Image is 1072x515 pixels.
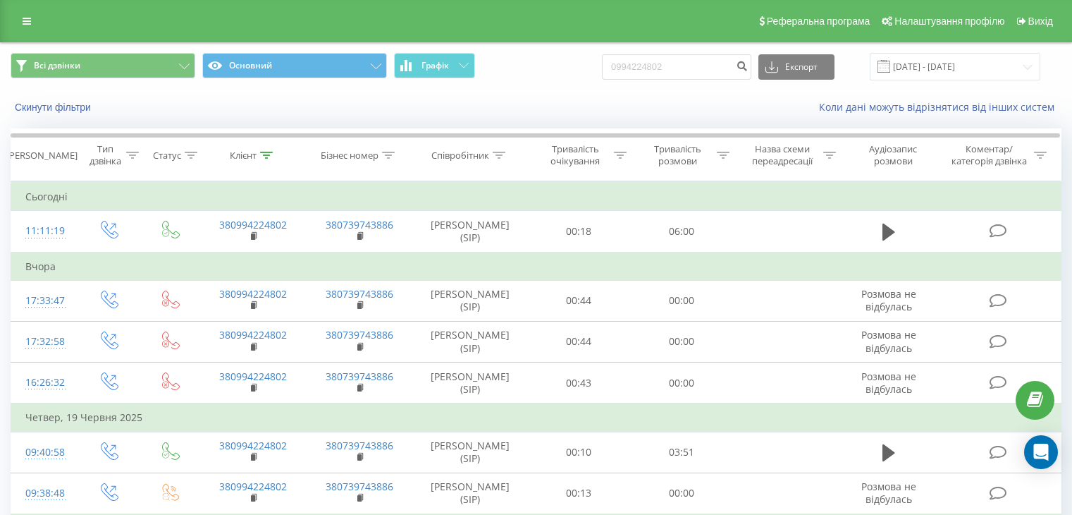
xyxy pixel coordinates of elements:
[34,60,80,71] span: Всі дзвінки
[25,480,63,507] div: 09:38:48
[413,280,528,321] td: [PERSON_NAME] (SIP)
[219,218,287,231] a: 380994224802
[528,280,630,321] td: 00:44
[413,211,528,253] td: [PERSON_NAME] (SIP)
[11,253,1061,281] td: Вчора
[861,287,916,313] span: Розмова не відбулась
[326,480,393,493] a: 380739743886
[25,217,63,245] div: 11:11:19
[11,101,98,114] button: Скинути фільтри
[643,143,713,167] div: Тривалість розмови
[25,287,63,315] div: 17:33:47
[541,143,611,167] div: Тривалість очікування
[25,439,63,466] div: 09:40:58
[202,53,387,78] button: Основний
[948,143,1030,167] div: Коментар/категорія дзвінка
[767,16,870,27] span: Реферальна програма
[852,143,935,167] div: Аудіозапис розмови
[153,150,181,162] div: Статус
[413,432,528,473] td: [PERSON_NAME] (SIP)
[630,321,732,362] td: 00:00
[894,16,1004,27] span: Налаштування профілю
[413,321,528,362] td: [PERSON_NAME] (SIP)
[528,432,630,473] td: 00:10
[230,150,257,162] div: Клієнт
[602,54,751,80] input: Пошук за номером
[630,211,732,253] td: 06:00
[630,432,732,473] td: 03:51
[326,439,393,452] a: 380739743886
[326,287,393,301] a: 380739743886
[11,183,1061,211] td: Сьогодні
[11,53,195,78] button: Всі дзвінки
[219,287,287,301] a: 380994224802
[89,143,122,167] div: Тип дзвінка
[528,211,630,253] td: 00:18
[326,328,393,341] a: 380739743886
[394,53,475,78] button: Графік
[11,404,1061,432] td: Четвер, 19 Червня 2025
[630,280,732,321] td: 00:00
[413,363,528,404] td: [PERSON_NAME] (SIP)
[6,150,78,162] div: [PERSON_NAME]
[219,328,287,341] a: 380994224802
[431,150,489,162] div: Співробітник
[861,328,916,354] span: Розмова не відбулась
[1028,16,1053,27] span: Вихід
[861,370,916,396] span: Розмова не відбулась
[326,370,393,383] a: 380739743886
[219,439,287,452] a: 380994224802
[746,143,820,167] div: Назва схеми переадресації
[219,370,287,383] a: 380994224802
[321,150,378,162] div: Бізнес номер
[219,480,287,493] a: 380994224802
[861,480,916,506] span: Розмова не відбулась
[421,61,449,71] span: Графік
[528,321,630,362] td: 00:44
[630,363,732,404] td: 00:00
[25,369,63,396] div: 16:26:32
[528,473,630,514] td: 00:13
[819,100,1061,114] a: Коли дані можуть відрізнятися вiд інших систем
[413,473,528,514] td: [PERSON_NAME] (SIP)
[630,473,732,514] td: 00:00
[758,54,834,80] button: Експорт
[25,328,63,356] div: 17:32:58
[528,363,630,404] td: 00:43
[326,218,393,231] a: 380739743886
[1024,435,1058,469] div: Open Intercom Messenger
